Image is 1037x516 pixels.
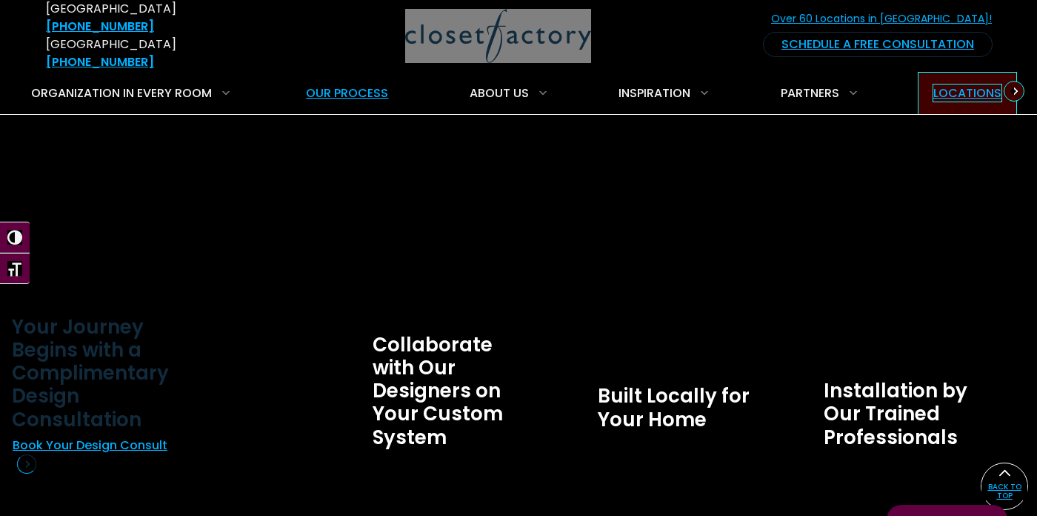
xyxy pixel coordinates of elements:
[470,85,529,102] span: About Us
[31,85,212,102] span: Organization in Every Room
[933,85,1001,102] span: Locations
[771,11,1004,27] span: Over 60 Locations in [GEOGRAPHIC_DATA]!
[981,483,1027,500] span: BACK TO TOP
[373,334,530,449] h3: Collaborate with Our Designers on Your Custom System
[12,431,170,479] a: Book Your Design Consult
[361,40,586,497] img: Closet design mockup on ipad
[981,463,1028,510] a: BACK TO TOP
[586,40,811,497] img: Closet Factory manufacturers building custom closet
[405,9,591,63] img: Closet Factory Logo
[306,85,388,102] span: Our Process
[46,36,261,71] div: [GEOGRAPHIC_DATA]
[46,18,154,35] a: [PHONE_NUMBER]
[763,32,993,57] a: Schedule a Free Consultation
[21,73,1016,114] nav: Primary Menu
[812,40,1037,497] img: Closet installation in home
[13,437,169,474] span: Book Your Design Consult
[46,53,154,70] a: [PHONE_NUMBER]
[12,316,170,431] h3: Your Journey Begins with a Complimentary Design Consultation
[598,385,756,431] h3: Built Locally for Your Home
[781,85,839,102] span: Partners
[618,85,690,102] span: Inspiration
[770,6,1004,32] a: Over 60 Locations in [GEOGRAPHIC_DATA]!
[824,380,981,449] h3: Installation by Our Trained Professionals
